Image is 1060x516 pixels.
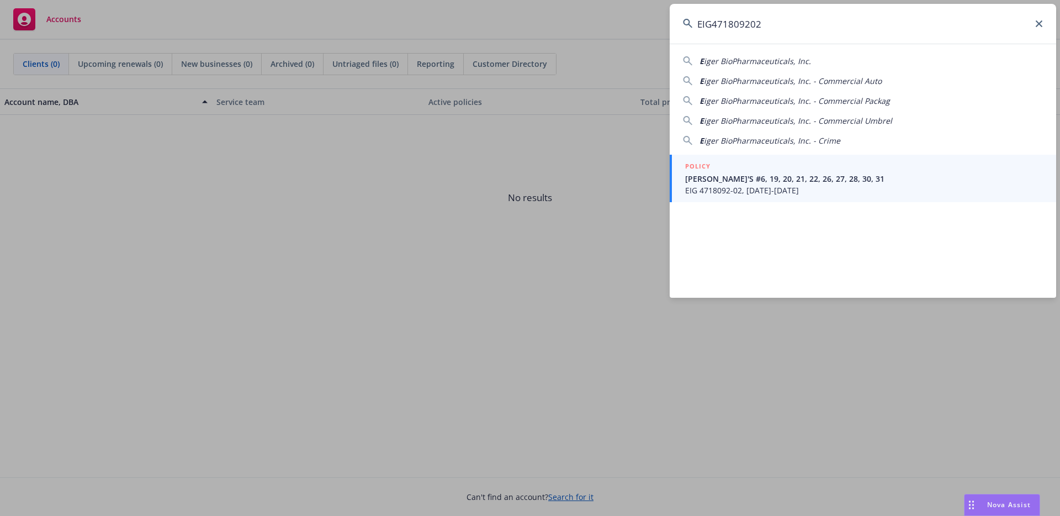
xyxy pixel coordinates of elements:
span: iger BioPharmaceuticals, Inc. - Commercial Packag [704,96,890,106]
span: E [699,96,704,106]
span: E [699,135,704,146]
span: [PERSON_NAME]'S #6, 19, 20, 21, 22, 26, 27, 28, 30, 31 [685,173,1043,185]
input: Search... [670,4,1056,44]
span: E [699,115,704,126]
span: E [699,56,704,66]
span: Nova Assist [987,500,1031,509]
span: iger BioPharmaceuticals, Inc. - Commercial Umbrel [704,115,892,126]
span: iger BioPharmaceuticals, Inc. - Commercial Auto [704,76,882,86]
span: iger BioPharmaceuticals, Inc. - Crime [704,135,840,146]
div: Drag to move [964,494,978,515]
button: Nova Assist [964,494,1040,516]
a: POLICY[PERSON_NAME]'S #6, 19, 20, 21, 22, 26, 27, 28, 30, 31EIG 4718092-02, [DATE]-[DATE] [670,155,1056,202]
h5: POLICY [685,161,711,172]
span: EIG 4718092-02, [DATE]-[DATE] [685,185,1043,196]
span: iger BioPharmaceuticals, Inc. [704,56,811,66]
span: E [699,76,704,86]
